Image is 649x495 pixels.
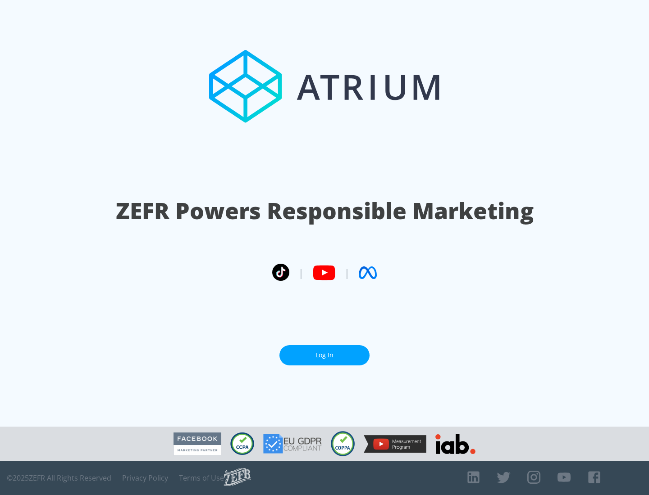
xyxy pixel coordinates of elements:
img: GDPR Compliant [263,434,322,454]
img: CCPA Compliant [230,432,254,455]
a: Privacy Policy [122,473,168,482]
img: IAB [435,434,475,454]
span: | [298,266,304,279]
img: Facebook Marketing Partner [174,432,221,455]
h1: ZEFR Powers Responsible Marketing [116,195,534,226]
img: YouTube Measurement Program [364,435,426,453]
a: Log In [279,345,370,365]
span: | [344,266,350,279]
img: COPPA Compliant [331,431,355,456]
span: © 2025 ZEFR All Rights Reserved [7,473,111,482]
a: Terms of Use [179,473,224,482]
